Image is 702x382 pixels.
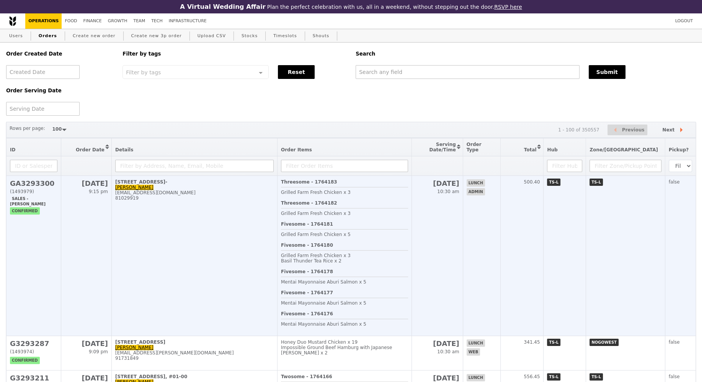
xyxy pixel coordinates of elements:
h3: A Virtual Wedding Affair [180,3,265,10]
button: Reset [278,65,315,79]
img: Grain logo [9,16,16,26]
span: Hub [547,147,557,152]
div: 81029919 [115,195,274,201]
span: confirmed [10,207,40,215]
h2: [DATE] [65,339,108,348]
h2: [DATE] [415,339,459,348]
h2: [DATE] [415,179,459,187]
span: Mentai Mayonnaise Aburi Salmon x 5 [281,321,366,327]
span: web [467,348,480,356]
a: Team [130,13,148,29]
div: Honey Duo Mustard Chicken x 19 [281,339,408,345]
input: Filter Zone/Pickup Point [589,160,661,172]
span: 556.45 [524,374,540,379]
button: Previous [607,125,647,136]
h5: Order Serving Date [6,88,113,93]
div: Plan the perfect celebration with us, all in a weekend, without stepping out the door. [131,3,571,10]
b: Fivesome - 1764177 [281,290,333,295]
span: NOGOWEST [589,339,618,346]
div: [EMAIL_ADDRESS][PERSON_NAME][DOMAIN_NAME] [115,350,274,356]
h5: Filter by tags [122,51,346,57]
h5: Search [356,51,696,57]
span: 10:30 am [437,189,459,194]
span: Grilled Farm Fresh Chicken x 5 [281,232,351,237]
span: Grilled Farm Fresh Chicken x 3 [281,253,351,258]
input: ID or Salesperson name [10,160,57,172]
a: Tech [148,13,166,29]
span: Grilled Farm Fresh Chicken x 3 [281,211,351,216]
input: Filter Order Items [281,160,408,172]
a: Shouts [310,29,333,43]
input: Filter by Address, Name, Email, Mobile [115,160,274,172]
span: ID [10,147,15,152]
h2: [DATE] [65,179,108,187]
span: Order Items [281,147,312,152]
a: Upload CSV [194,29,229,43]
span: false [669,339,680,345]
div: [STREET_ADDRESS]- [115,179,274,185]
a: Orders [36,29,60,43]
a: Operations [25,13,62,29]
span: 9:09 pm [89,349,108,354]
span: 500.40 [524,179,540,185]
a: Food [62,13,80,29]
h2: G3293287 [10,339,57,348]
b: Fivesome - 1764180 [281,243,333,248]
span: TS-L [589,373,603,380]
span: Mentai Mayonnaise Aburi Salmon x 5 [281,300,366,306]
div: [STREET_ADDRESS] [115,339,274,345]
span: lunch [467,339,485,347]
span: Mentai Mayonnaise Aburi Salmon x 5 [281,279,366,285]
input: Filter Hub [547,160,582,172]
div: 1 - 100 of 350557 [558,127,599,133]
div: (1493974) [10,349,57,354]
a: Timeslots [270,29,300,43]
a: RSVP here [494,4,522,10]
span: Zone/[GEOGRAPHIC_DATA] [589,147,658,152]
a: Users [6,29,26,43]
b: Fivesome - 1764181 [281,221,333,227]
span: Order Type [467,142,482,152]
h2: GA3293300 [10,179,57,187]
h5: Order Created Date [6,51,113,57]
button: Submit [589,65,625,79]
b: Fivesome - 1764178 [281,269,333,274]
h2: [DATE] [65,374,108,382]
b: Threesome - 1764183 [281,179,337,185]
b: Twosome - 1764166 [281,374,332,379]
span: false [669,374,680,379]
input: Serving Date [6,102,80,116]
input: Search any field [356,65,580,79]
a: Create new 3p order [128,29,185,43]
a: Stocks [238,29,261,43]
span: TS-L [589,179,603,186]
span: TS-L [547,179,560,186]
span: lunch [467,374,485,381]
a: [PERSON_NAME] [115,185,153,190]
a: Create new order [70,29,119,43]
span: Grilled Farm Fresh Chicken x 3 [281,190,351,195]
input: Created Date [6,65,80,79]
div: [EMAIL_ADDRESS][DOMAIN_NAME] [115,190,274,195]
span: 9:15 pm [89,189,108,194]
div: (1493979) [10,189,57,194]
a: Finance [80,13,105,29]
span: admin [467,188,485,195]
span: Next [662,125,674,134]
div: [STREET_ADDRESS], #01-00 [115,374,274,379]
b: Threesome - 1764182 [281,200,337,206]
span: TS-L [547,339,560,346]
span: lunch [467,179,485,187]
span: Details [115,147,133,152]
h2: G3293211 [10,374,57,382]
span: TS-L [547,373,560,380]
label: Rows per page: [10,125,45,132]
div: Impossible Ground Beef Hamburg with Japanese [PERSON_NAME] x 2 [281,345,408,356]
a: Logout [672,13,696,29]
button: Next [656,125,692,136]
span: Filter by tags [126,69,161,75]
span: false [669,179,680,185]
a: Infrastructure [166,13,210,29]
h2: [DATE] [415,374,459,382]
span: Previous [622,125,645,134]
